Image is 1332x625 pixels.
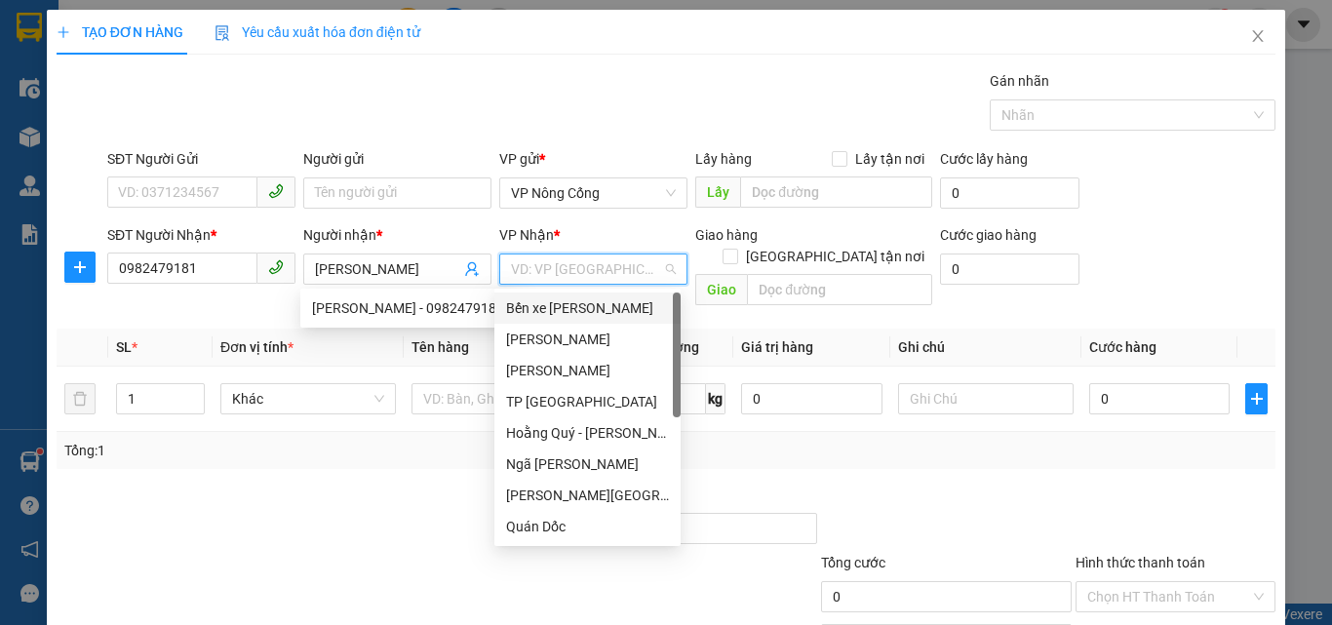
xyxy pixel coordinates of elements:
[268,259,284,275] span: phone
[411,339,469,355] span: Tên hàng
[940,151,1028,167] label: Cước lấy hàng
[57,25,70,39] span: plus
[506,391,669,412] div: TP [GEOGRAPHIC_DATA]
[171,79,288,99] span: NC1308250241
[411,383,587,414] input: VD: Bàn, Ghế
[494,511,681,542] div: Quán Dốc
[1246,391,1267,407] span: plus
[511,178,676,208] span: VP Nông Cống
[215,24,420,40] span: Yêu cầu xuất hóa đơn điện tử
[506,422,669,444] div: Hoằng Quý - [PERSON_NAME]
[494,480,681,511] div: Ga Nghĩa Trang
[706,383,725,414] span: kg
[747,274,932,305] input: Dọc đường
[738,246,932,267] span: [GEOGRAPHIC_DATA] tận nơi
[1231,10,1285,64] button: Close
[695,227,758,243] span: Giao hàng
[64,440,516,461] div: Tổng: 1
[940,254,1079,285] input: Cước giao hàng
[107,224,295,246] div: SĐT Người Nhận
[506,360,669,381] div: [PERSON_NAME]
[695,176,740,208] span: Lấy
[890,329,1081,367] th: Ghi chú
[740,176,932,208] input: Dọc đường
[303,148,491,170] div: Người gửi
[494,386,681,417] div: TP Thanh Hóa
[990,73,1049,89] label: Gán nhãn
[506,485,669,506] div: [PERSON_NAME][GEOGRAPHIC_DATA]
[494,449,681,480] div: Ngã Tư Hoàng Minh
[72,83,136,103] span: SĐT XE
[107,148,295,170] div: SĐT Người Gửi
[506,297,669,319] div: Bến xe [PERSON_NAME]
[64,252,96,283] button: plus
[499,148,687,170] div: VP gửi
[940,227,1037,243] label: Cước giao hàng
[53,107,159,149] strong: PHIẾU BIÊN NHẬN
[821,555,885,570] span: Tổng cước
[65,259,95,275] span: plus
[1076,555,1205,570] label: Hình thức thanh toán
[494,324,681,355] div: Mỹ Đình
[1250,28,1266,44] span: close
[57,24,183,40] span: TẠO ĐƠN HÀNG
[499,227,554,243] span: VP Nhận
[312,297,504,319] div: [PERSON_NAME] - 0982479181
[220,339,294,355] span: Đơn vị tính
[506,329,669,350] div: [PERSON_NAME]
[695,274,747,305] span: Giao
[116,339,132,355] span: SL
[232,384,384,413] span: Khác
[494,293,681,324] div: Bến xe Gia Lâm
[847,148,932,170] span: Lấy tận nơi
[494,355,681,386] div: Hoàng Sơn
[300,293,516,324] div: TUẤN THANH - 0982479181
[268,183,284,199] span: phone
[45,16,168,79] strong: CHUYỂN PHÁT NHANH ĐÔNG LÝ
[64,383,96,414] button: delete
[506,516,669,537] div: Quán Dốc
[940,177,1079,209] input: Cước lấy hàng
[741,383,881,414] input: 0
[898,383,1074,414] input: Ghi Chú
[695,151,752,167] span: Lấy hàng
[1245,383,1268,414] button: plus
[506,453,669,475] div: Ngã [PERSON_NAME]
[303,224,491,246] div: Người nhận
[464,261,480,277] span: user-add
[10,57,41,125] img: logo
[741,339,813,355] span: Giá trị hàng
[494,417,681,449] div: Hoằng Quý - Hoằng Quỳ
[1089,339,1156,355] span: Cước hàng
[215,25,230,41] img: icon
